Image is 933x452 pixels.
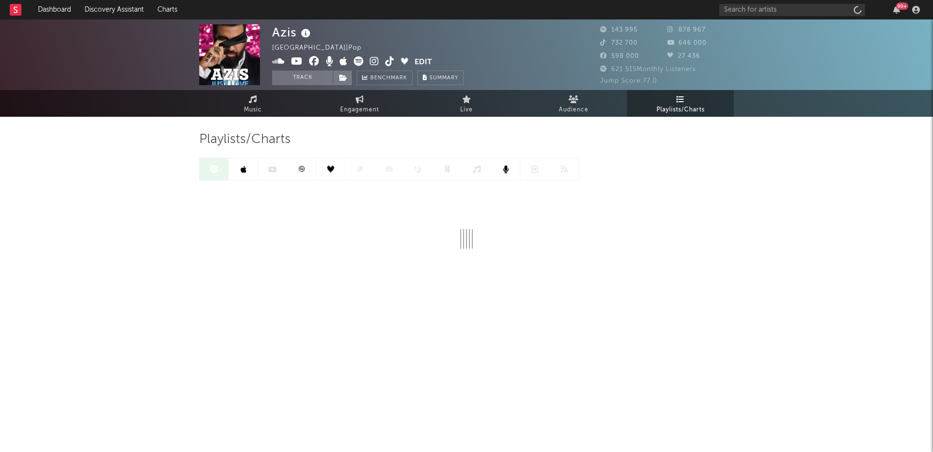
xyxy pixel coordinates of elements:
[272,24,313,40] div: Azis
[667,53,700,59] span: 27 436
[306,90,413,117] a: Engagement
[357,71,413,85] a: Benchmark
[272,42,373,54] div: [GEOGRAPHIC_DATA] | Pop
[600,40,638,46] span: 732 700
[520,90,627,117] a: Audience
[340,104,379,116] span: Engagement
[896,2,908,10] div: 99 +
[719,4,865,16] input: Search for artists
[417,71,464,85] button: Summary
[413,90,520,117] a: Live
[370,72,407,84] span: Benchmark
[244,104,262,116] span: Music
[657,104,705,116] span: Playlists/Charts
[559,104,588,116] span: Audience
[460,104,473,116] span: Live
[600,66,696,72] span: 621 515 Monthly Listeners
[199,90,306,117] a: Music
[430,75,458,81] span: Summary
[600,27,638,33] span: 143 995
[600,78,657,84] span: Jump Score: 77.0
[272,71,333,85] button: Track
[893,6,900,14] button: 99+
[600,53,639,59] span: 598 000
[627,90,734,117] a: Playlists/Charts
[199,134,291,145] span: Playlists/Charts
[667,40,707,46] span: 646 000
[415,56,432,69] button: Edit
[667,27,706,33] span: 878 967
